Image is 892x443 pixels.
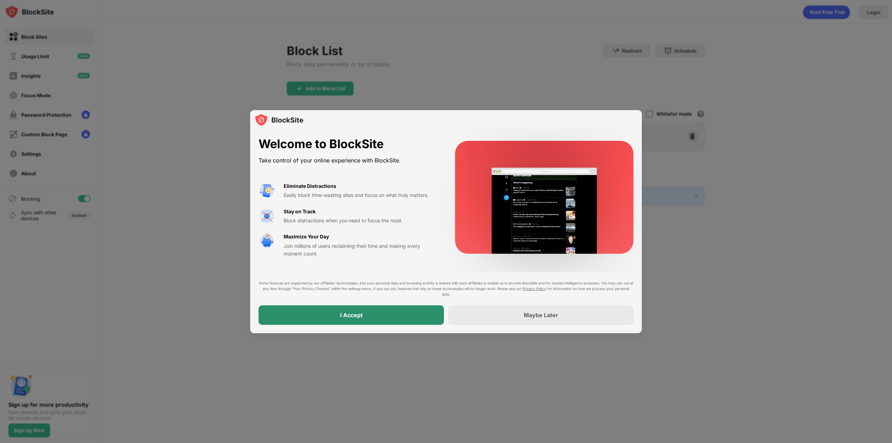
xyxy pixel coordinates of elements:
[284,233,329,240] div: Maximize Your Day
[284,208,316,215] div: Stay on Track
[524,312,558,319] div: Maybe Later
[259,233,275,250] img: value-safe-time.svg
[259,155,438,166] div: Take control of your online experience with BlockSite.
[284,217,438,224] div: Block distractions when you need to focus the most.
[284,191,438,199] div: Easily block time-wasting sites and focus on what truly matters.
[254,113,303,127] img: logo-blocksite.svg
[259,280,633,297] div: Some features are supported by our affiliates’ technologies, and your personal data and browsing ...
[284,242,438,258] div: Join millions of users reclaiming their time and making every moment count.
[523,287,546,291] a: Privacy Policy
[259,182,275,199] img: value-avoid-distractions.svg
[259,137,438,151] div: Welcome to BlockSite
[259,208,275,224] img: value-focus.svg
[284,182,336,190] div: Eliminate Distractions
[340,312,363,319] div: I Accept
